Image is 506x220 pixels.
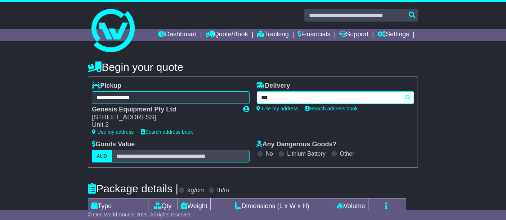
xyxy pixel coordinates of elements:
[88,212,192,217] span: © One World Courier 2025. All rights reserved.
[257,141,337,148] label: Any Dangerous Goods?
[88,198,148,214] td: Type
[298,29,331,41] a: Financials
[92,82,121,90] label: Pickup
[334,198,368,214] td: Volume
[178,198,211,214] td: Weight
[306,106,358,111] a: Search address book
[92,150,112,162] label: AUD
[257,82,290,90] label: Delivery
[187,187,205,194] label: kg/cm
[287,150,326,157] label: Lithium Battery
[257,29,289,41] a: Tracking
[88,61,418,73] h4: Begin your quote
[92,114,236,122] div: [STREET_ADDRESS]
[92,121,236,129] div: Unit 2
[141,129,193,135] a: Search address book
[88,183,178,194] h4: Package details |
[92,106,236,114] div: Genesis Equipment Pty Ltd
[257,106,299,111] a: Use my address
[217,187,229,194] label: lb/in
[206,29,248,41] a: Quote/Book
[377,29,409,41] a: Settings
[92,129,134,135] a: Use my address
[92,141,135,148] label: Goods Value
[340,150,354,157] label: Other
[148,198,178,214] td: Qty
[339,29,368,41] a: Support
[257,91,414,104] typeahead: Please provide city
[158,29,197,41] a: Dashboard
[266,150,273,157] label: No
[210,198,334,214] td: Dimensions (L x W x H)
